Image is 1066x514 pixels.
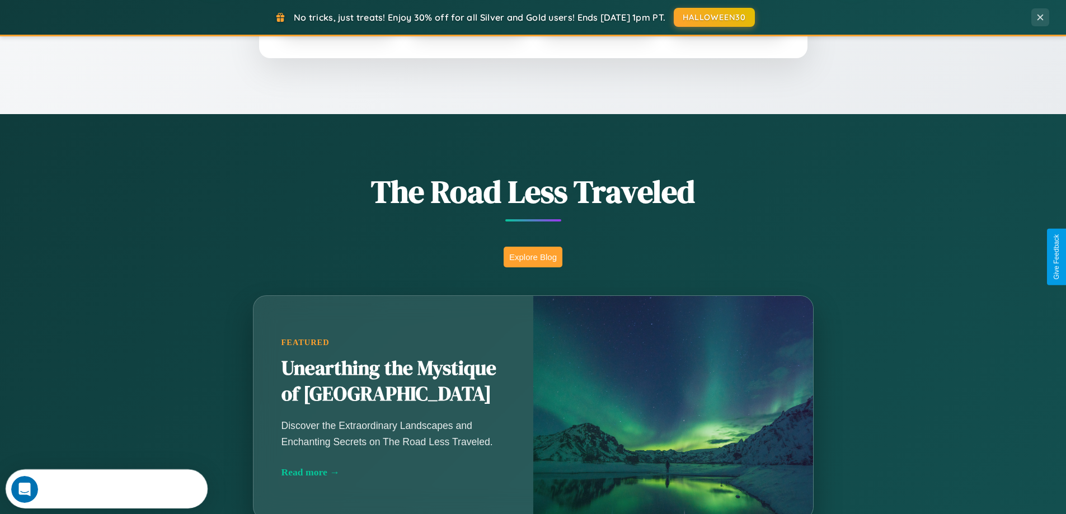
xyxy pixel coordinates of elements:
h2: Unearthing the Mystique of [GEOGRAPHIC_DATA] [281,356,505,407]
h1: The Road Less Traveled [198,170,869,213]
iframe: Intercom live chat [11,476,38,503]
button: HALLOWEEN30 [674,8,755,27]
iframe: Intercom live chat discovery launcher [6,469,208,508]
span: No tricks, just treats! Enjoy 30% off for all Silver and Gold users! Ends [DATE] 1pm PT. [294,12,665,23]
p: Discover the Extraordinary Landscapes and Enchanting Secrets on The Road Less Traveled. [281,418,505,449]
button: Explore Blog [504,247,562,267]
div: Featured [281,338,505,347]
div: Read more → [281,466,505,478]
div: Give Feedback [1053,234,1060,280]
